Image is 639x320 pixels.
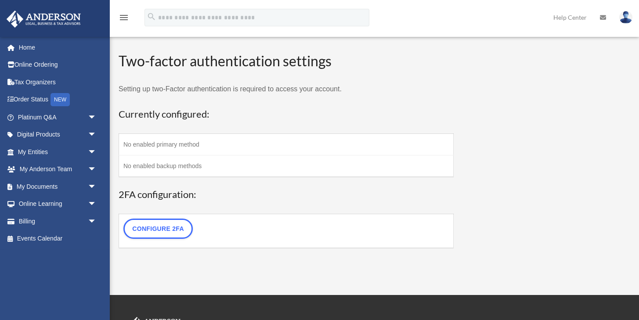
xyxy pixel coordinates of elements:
a: Platinum Q&Aarrow_drop_down [6,108,110,126]
span: arrow_drop_down [88,212,105,230]
a: Home [6,39,110,56]
i: menu [119,12,129,23]
span: arrow_drop_down [88,195,105,213]
span: arrow_drop_down [88,108,105,126]
a: Configure 2FA [123,219,193,239]
a: Digital Productsarrow_drop_down [6,126,110,144]
a: Online Learningarrow_drop_down [6,195,110,213]
a: My Documentsarrow_drop_down [6,178,110,195]
img: User Pic [619,11,632,24]
h3: Currently configured: [119,108,454,121]
a: My Entitiesarrow_drop_down [6,143,110,161]
a: Events Calendar [6,230,110,248]
a: Tax Organizers [6,73,110,91]
td: No enabled primary method [119,134,454,155]
td: No enabled backup methods [119,155,454,177]
a: My Anderson Teamarrow_drop_down [6,161,110,178]
div: NEW [51,93,70,106]
h3: 2FA configuration: [119,188,454,201]
a: Order StatusNEW [6,91,110,109]
a: Billingarrow_drop_down [6,212,110,230]
span: arrow_drop_down [88,178,105,196]
a: Online Ordering [6,56,110,74]
h2: Two-factor authentication settings [119,51,454,71]
p: Setting up two-Factor authentication is required to access your account. [119,83,454,95]
span: arrow_drop_down [88,143,105,161]
span: arrow_drop_down [88,126,105,144]
img: Anderson Advisors Platinum Portal [4,11,83,28]
span: arrow_drop_down [88,161,105,179]
i: search [147,12,156,22]
a: menu [119,15,129,23]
